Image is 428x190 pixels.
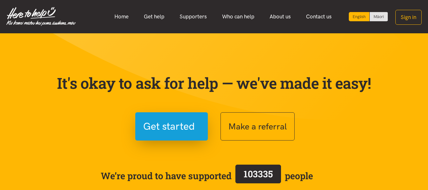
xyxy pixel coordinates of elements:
[214,10,262,23] a: Who can help
[349,12,370,21] div: Current language
[56,74,373,92] p: It's okay to ask for help — we've made it easy!
[262,10,298,23] a: About us
[101,163,313,188] span: We’re proud to have supported people
[370,12,388,21] a: Switch to Te Reo Māori
[107,10,136,23] a: Home
[172,10,214,23] a: Supporters
[135,112,208,141] button: Get started
[143,118,195,134] span: Get started
[232,163,285,188] a: 103335
[395,10,422,25] button: Sign in
[244,168,273,180] span: 103335
[6,7,76,26] img: Home
[136,10,172,23] a: Get help
[349,12,388,21] div: Language toggle
[220,112,295,141] button: Make a referral
[298,10,339,23] a: Contact us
